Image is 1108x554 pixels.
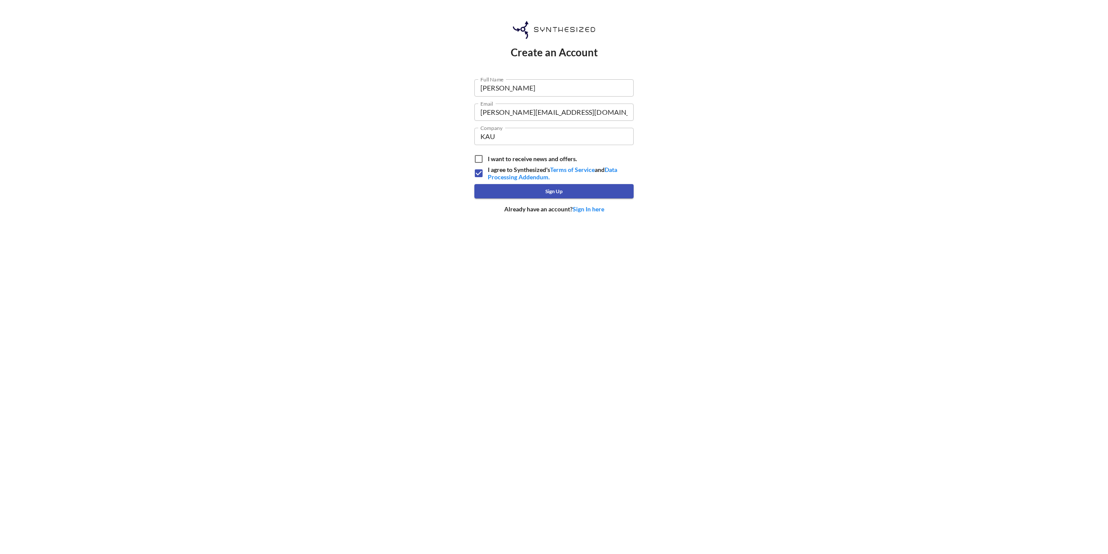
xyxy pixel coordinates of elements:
p: Create an Account [474,46,634,58]
p: I agree to Synthesized's and [488,166,627,181]
input: Full Name [474,79,634,97]
a: Sign In here [573,205,604,213]
input: Email [474,104,634,121]
input: Company [474,128,634,145]
a: Terms of Service [550,166,595,173]
button: Sign Up [474,184,634,198]
p: I want to receive news and offers. [488,155,577,162]
span: Sign Up [481,187,627,196]
img: Synthesized [513,21,595,39]
a: Data Processing Addendum. [488,166,617,181]
p: Already have an account? [504,205,604,213]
